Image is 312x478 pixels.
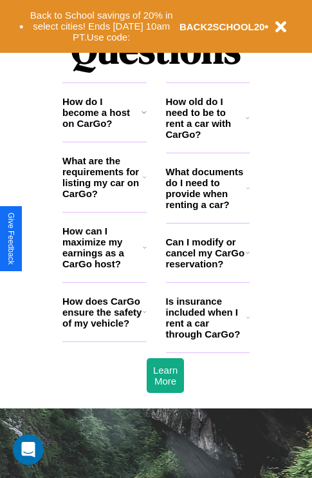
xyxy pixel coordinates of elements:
h3: Can I modify or cancel my CarGo reservation? [166,236,246,269]
b: BACK2SCHOOL20 [179,21,265,32]
h3: How do I become a host on CarGo? [62,96,142,129]
button: Back to School savings of 20% in select cities! Ends [DATE] 10am PT.Use code: [24,6,179,46]
h3: How old do I need to be to rent a car with CarGo? [166,96,246,140]
h3: What are the requirements for listing my car on CarGo? [62,155,143,199]
h3: Is insurance included when I rent a car through CarGo? [166,296,246,339]
h3: What documents do I need to provide when renting a car? [166,166,247,210]
div: Give Feedback [6,213,15,265]
iframe: Intercom live chat [13,434,44,465]
button: Learn More [147,358,184,393]
h3: How can I maximize my earnings as a CarGo host? [62,225,143,269]
h3: How does CarGo ensure the safety of my vehicle? [62,296,143,329]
